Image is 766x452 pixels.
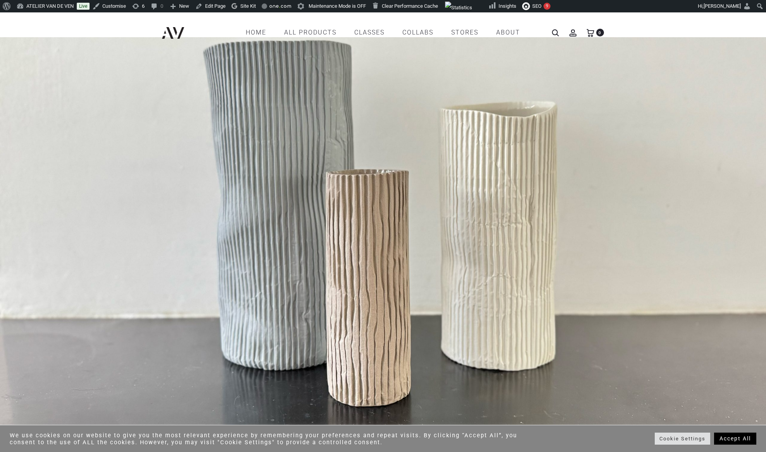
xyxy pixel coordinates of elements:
span: Site Kit [240,3,256,9]
a: STORES [451,26,478,39]
a: Cookie Settings [655,433,710,445]
span: SEO [532,3,542,9]
span: [PERSON_NAME] [704,3,741,9]
a: Live [77,3,90,10]
img: Views over 48 hours. Click for more Jetpack Stats. [445,2,472,14]
a: COLLABS [402,26,433,39]
p: Paper vase collection available in a variety of colours and sizes [197,158,378,171]
span: 0 [596,29,604,36]
div: 9 [543,3,550,10]
img: One.com [269,5,291,8]
a: CLASSES [354,26,385,39]
a: 0 [587,29,594,36]
div: SHOP OPEN EVERY 1ST/3RD [DATE] MONTHLY 1-5 PM [198,220,648,234]
a: ABOUT [496,26,520,39]
a: All products [284,26,336,39]
div: We use cookies on our website to give you the most relevant experience by remembering your prefer... [10,432,532,446]
a: Accept All [714,433,756,445]
a: Home [246,26,266,39]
